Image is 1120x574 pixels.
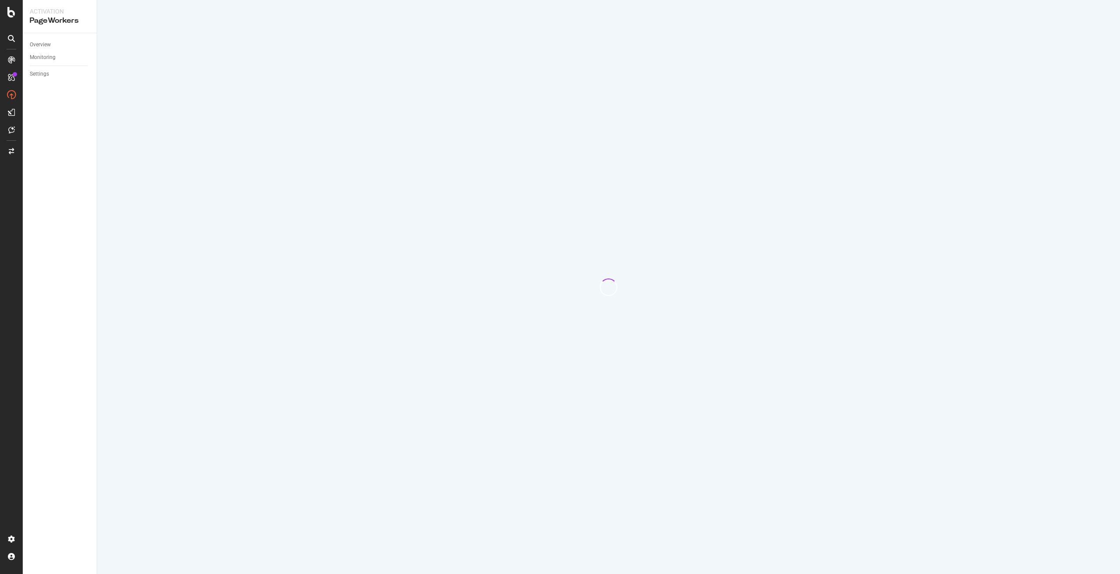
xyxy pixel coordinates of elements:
a: Settings [30,70,91,79]
div: Overview [30,40,51,49]
div: Settings [30,70,49,79]
div: PageWorkers [30,16,90,26]
div: Monitoring [30,53,56,62]
div: Activation [30,7,90,16]
a: Monitoring [30,53,91,62]
a: Overview [30,40,91,49]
